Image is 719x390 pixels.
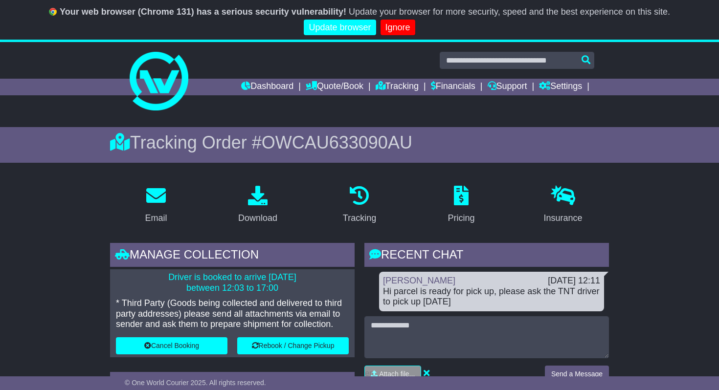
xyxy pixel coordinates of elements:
a: Dashboard [241,79,293,95]
a: Tracking [376,79,419,95]
a: Email [138,182,173,228]
a: Insurance [537,182,588,228]
p: * Third Party (Goods being collected and delivered to third party addresses) please send all atta... [116,298,349,330]
a: Ignore [381,20,415,36]
span: Update your browser for more security, speed and the best experience on this site. [349,7,670,17]
a: Download [232,182,284,228]
a: Pricing [441,182,481,228]
div: Download [238,212,277,225]
a: Quote/Book [306,79,363,95]
span: OWCAU633090AU [262,132,412,152]
button: Cancel Booking [116,337,227,354]
div: Tracking [343,212,376,225]
a: Financials [431,79,475,95]
a: [PERSON_NAME] [383,276,455,285]
div: Tracking Order # [110,132,609,153]
div: [DATE] 12:11 [548,276,600,286]
p: Driver is booked to arrive [DATE] between 12:03 to 17:00 [116,272,349,293]
button: Send a Message [545,366,609,383]
div: Manage collection [110,243,355,269]
div: Email [145,212,167,225]
a: Update browser [304,20,376,36]
span: © One World Courier 2025. All rights reserved. [125,379,266,387]
a: Settings [539,79,582,95]
a: Support [488,79,527,95]
div: Insurance [543,212,582,225]
div: RECENT CHAT [364,243,609,269]
button: Rebook / Change Pickup [237,337,349,354]
div: Pricing [448,212,474,225]
a: Tracking [337,182,382,228]
b: Your web browser (Chrome 131) has a serious security vulnerability! [60,7,346,17]
div: Hi parcel is ready for pick up, please ask the TNT driver to pick up [DATE] [383,286,600,307]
